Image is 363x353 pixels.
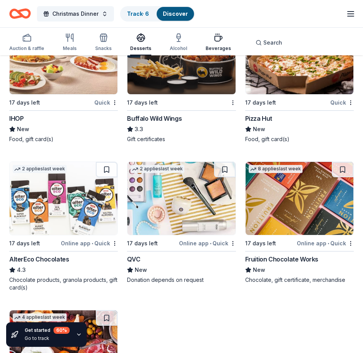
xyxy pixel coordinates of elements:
span: New [253,265,265,275]
img: Image for QVC [127,162,235,235]
div: Chocolate products, granola products, gift card(s) [9,276,118,291]
a: Image for IHOP17 days leftQuickIHOPNewFood, gift card(s) [9,21,118,143]
div: 60 % [54,327,70,334]
span: Christmas Dinner [52,9,99,18]
button: Desserts [130,30,151,55]
div: Snacks [95,45,112,52]
div: 17 days left [9,239,40,248]
a: Discover [163,10,188,17]
button: Snacks [95,30,112,55]
div: 2 applies last week [130,165,184,173]
img: Image for Pizza Hut [246,21,353,94]
span: • [210,240,211,246]
button: Beverages [206,30,231,55]
div: QVC [127,255,140,264]
div: Food, gift card(s) [9,135,118,143]
div: Quick [330,98,354,107]
img: Image for Fruition Chocolate Works [246,162,353,235]
div: 17 days left [127,98,158,107]
div: 17 days left [9,98,40,107]
div: 4 applies last week [13,313,67,321]
div: IHOP [9,114,23,123]
span: New [17,125,29,134]
div: Gift certificates [127,135,236,143]
a: Image for QVC2 applieslast week17 days leftOnline app•QuickQVCNewDonation depends on request [127,162,236,284]
div: 17 days left [245,239,276,248]
div: Auction & raffle [9,45,44,52]
button: Auction & raffle [9,30,44,55]
div: Chocolate, gift certificate, merchandise [245,276,354,284]
button: Meals [63,30,77,55]
span: 3.3 [135,125,143,134]
div: Online app Quick [179,238,236,248]
button: Christmas Dinner [37,6,114,22]
button: Search [249,35,288,50]
a: Image for Buffalo Wild Wings17 days leftBuffalo Wild Wings3.3Gift certificates [127,21,236,143]
a: Home [9,5,31,23]
span: Search [263,38,282,47]
div: Go to track [25,335,70,341]
span: 4.3 [17,265,26,275]
div: Fruition Chocolate Works [245,255,318,264]
img: Image for AlterEco Chocolates [10,162,117,235]
button: Track· 6Discover [120,6,195,22]
div: 17 days left [127,239,158,248]
div: Online app Quick [61,238,118,248]
div: 17 days left [245,98,276,107]
button: Alcohol [170,30,187,55]
img: Image for IHOP [10,21,117,94]
div: AlterEco Chocolates [9,255,69,264]
div: Desserts [130,45,151,52]
img: Image for Buffalo Wild Wings [127,21,235,94]
a: Image for Fruition Chocolate Works8 applieslast week17 days leftOnline app•QuickFruition Chocolat... [245,162,354,284]
div: Food, gift card(s) [245,135,354,143]
div: 2 applies last week [13,165,67,173]
div: Pizza Hut [245,114,272,123]
div: Beverages [206,45,231,52]
span: New [253,125,265,134]
div: 8 applies last week [249,165,303,173]
div: Donation depends on request [127,276,236,284]
a: Track· 6 [127,10,149,17]
div: Quick [94,98,118,107]
div: Meals [63,45,77,52]
span: • [328,240,329,246]
a: Image for AlterEco Chocolates2 applieslast week17 days leftOnline app•QuickAlterEco Chocolates4.3... [9,162,118,291]
a: Image for Pizza Hut17 days leftQuickPizza HutNewFood, gift card(s) [245,21,354,143]
span: New [135,265,147,275]
span: • [92,240,93,246]
div: Buffalo Wild Wings [127,114,182,123]
div: Alcohol [170,45,187,52]
div: Online app Quick [297,238,354,248]
div: Get started [25,327,70,334]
